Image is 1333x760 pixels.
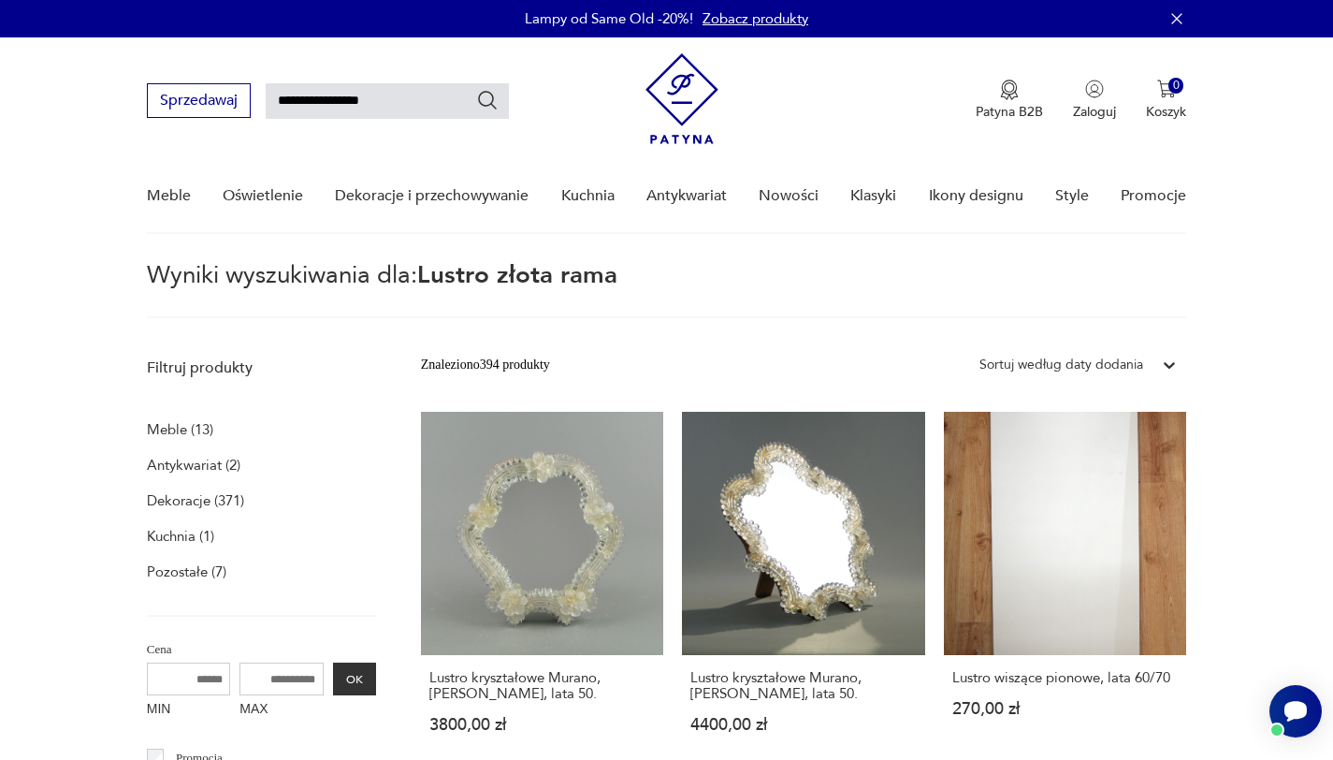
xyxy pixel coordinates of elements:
[1073,103,1116,121] p: Zaloguj
[646,160,727,232] a: Antykwariat
[1073,80,1116,121] button: Zaloguj
[703,9,808,28] a: Zobacz produkty
[1146,103,1186,121] p: Koszyk
[147,559,226,585] a: Pozostałe (7)
[147,523,214,549] a: Kuchnia (1)
[147,417,213,443] a: Meble (13)
[976,80,1043,121] a: Ikona medaluPatyna B2B
[1055,160,1089,232] a: Style
[525,9,693,28] p: Lampy od Same Old -20%!
[1000,80,1019,100] img: Ikona medalu
[223,160,303,232] a: Oświetlenie
[147,83,251,118] button: Sprzedawaj
[929,160,1023,232] a: Ikony designu
[976,103,1043,121] p: Patyna B2B
[976,80,1043,121] button: Patyna B2B
[979,355,1143,375] div: Sortuj według daty dodania
[333,663,376,695] button: OK
[561,160,615,232] a: Kuchnia
[476,89,499,111] button: Szukaj
[759,160,819,232] a: Nowości
[645,53,718,144] img: Patyna - sklep z meblami i dekoracjami vintage
[147,452,240,478] a: Antykwariat (2)
[147,264,1187,318] p: Wyniki wyszukiwania dla:
[147,95,251,109] a: Sprzedawaj
[147,695,231,725] label: MIN
[690,717,917,733] p: 4400,00 zł
[147,358,376,378] p: Filtruj produkty
[417,258,617,292] span: Lustro złota rama
[335,160,529,232] a: Dekoracje i przechowywanie
[147,639,376,660] p: Cena
[429,717,656,733] p: 3800,00 zł
[1269,685,1322,738] iframe: Smartsupp widget button
[421,355,550,375] div: Znaleziono 394 produkty
[1168,78,1184,94] div: 0
[952,701,1179,717] p: 270,00 zł
[1146,80,1186,121] button: 0Koszyk
[239,695,324,725] label: MAX
[1085,80,1104,98] img: Ikonka użytkownika
[147,488,244,514] a: Dekoracje (371)
[1121,160,1186,232] a: Promocje
[952,670,1179,686] h3: Lustro wiszące pionowe, lata 60/70
[850,160,896,232] a: Klasyki
[1157,80,1176,98] img: Ikona koszyka
[429,670,656,702] h3: Lustro kryształowe Murano, [PERSON_NAME], lata 50.
[147,160,191,232] a: Meble
[690,670,917,702] h3: Lustro kryształowe Murano, [PERSON_NAME], lata 50.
